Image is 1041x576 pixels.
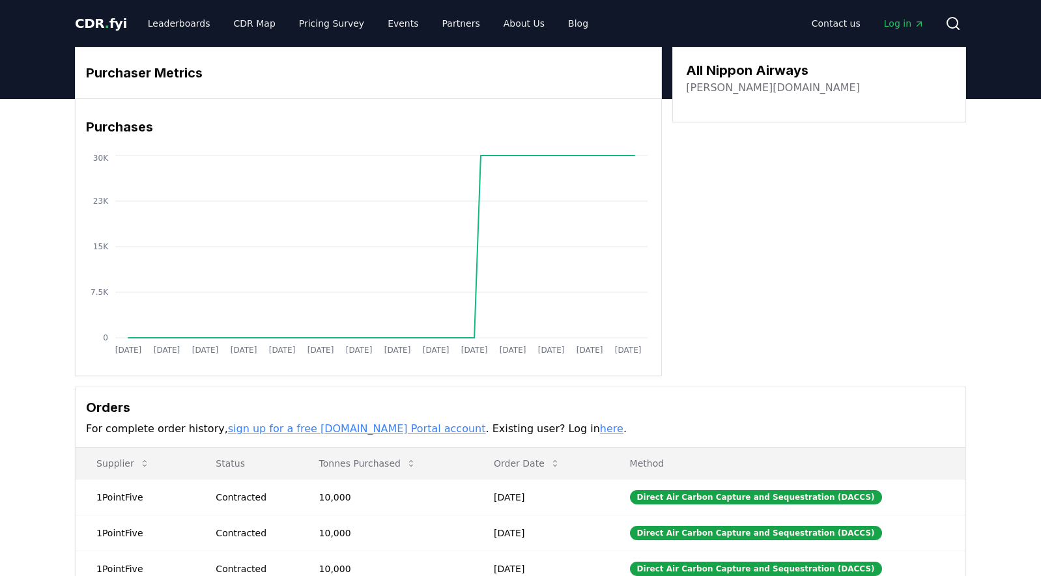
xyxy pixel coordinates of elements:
[473,515,609,551] td: [DATE]
[91,288,109,297] tspan: 7.5K
[115,346,142,355] tspan: [DATE]
[423,346,449,355] tspan: [DATE]
[801,12,935,35] nav: Main
[473,479,609,515] td: [DATE]
[884,17,924,30] span: Log in
[86,117,651,137] h3: Purchases
[86,398,955,417] h3: Orders
[269,346,296,355] tspan: [DATE]
[216,527,287,540] div: Contracted
[93,242,109,251] tspan: 15K
[577,346,603,355] tspan: [DATE]
[76,515,195,551] td: 1PointFive
[346,346,373,355] tspan: [DATE]
[103,333,108,342] tspan: 0
[483,450,571,476] button: Order Date
[93,154,109,163] tspan: 30K
[630,490,882,504] div: Direct Air Carbon Capture and Sequestration (DACCS)
[289,12,375,35] a: Pricing Survey
[686,61,860,80] h3: All Nippon Airways
[76,479,195,515] td: 1PointFive
[231,346,257,355] tspan: [DATE]
[75,16,127,31] span: CDR fyi
[309,450,427,476] button: Tonnes Purchased
[538,346,565,355] tspan: [DATE]
[298,515,473,551] td: 10,000
[620,457,955,470] p: Method
[377,12,429,35] a: Events
[432,12,491,35] a: Partners
[307,346,334,355] tspan: [DATE]
[105,16,109,31] span: .
[500,346,526,355] tspan: [DATE]
[228,422,486,435] a: sign up for a free [DOMAIN_NAME] Portal account
[137,12,221,35] a: Leaderboards
[75,14,127,33] a: CDR.fyi
[686,80,860,96] a: [PERSON_NAME][DOMAIN_NAME]
[216,562,287,575] div: Contracted
[874,12,935,35] a: Log in
[192,346,219,355] tspan: [DATE]
[493,12,555,35] a: About Us
[137,12,599,35] nav: Main
[630,562,882,576] div: Direct Air Carbon Capture and Sequestration (DACCS)
[216,491,287,504] div: Contracted
[558,12,599,35] a: Blog
[630,526,882,540] div: Direct Air Carbon Capture and Sequestration (DACCS)
[223,12,286,35] a: CDR Map
[93,197,109,206] tspan: 23K
[86,63,651,83] h3: Purchaser Metrics
[600,422,623,435] a: here
[154,346,180,355] tspan: [DATE]
[384,346,411,355] tspan: [DATE]
[801,12,871,35] a: Contact us
[615,346,642,355] tspan: [DATE]
[298,479,473,515] td: 10,000
[86,421,955,437] p: For complete order history, . Existing user? Log in .
[461,346,488,355] tspan: [DATE]
[86,450,160,476] button: Supplier
[205,457,287,470] p: Status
